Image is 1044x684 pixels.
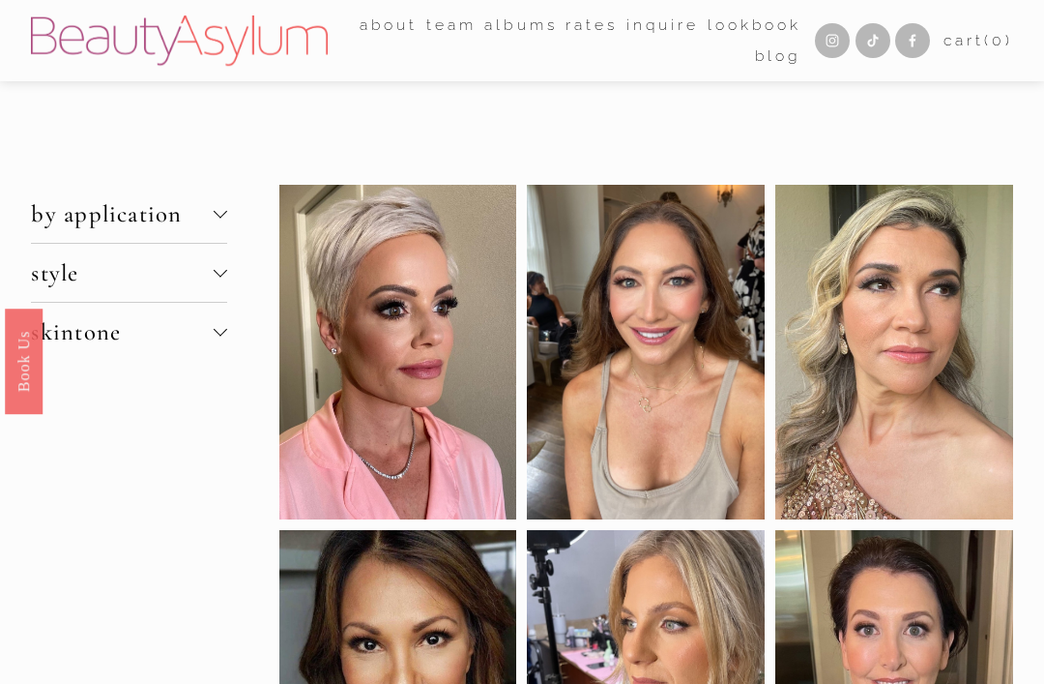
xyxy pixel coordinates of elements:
a: folder dropdown [426,11,477,41]
a: Lookbook [708,11,801,41]
a: TikTok [855,23,890,58]
span: team [426,12,477,39]
a: Blog [755,41,802,71]
a: Inquire [626,11,699,41]
button: by application [31,185,227,243]
a: Cart(0) [943,27,1013,54]
span: 0 [992,31,1005,49]
span: ( ) [984,31,1013,49]
a: Instagram [815,23,850,58]
a: folder dropdown [360,11,419,41]
span: skintone [31,317,214,346]
span: style [31,258,214,287]
img: Beauty Asylum | Bridal Hair &amp; Makeup Charlotte &amp; Atlanta [31,15,328,66]
a: Facebook [895,23,930,58]
span: by application [31,199,214,228]
span: about [360,12,419,39]
a: Rates [565,11,618,41]
button: skintone [31,303,227,361]
button: style [31,244,227,302]
a: albums [484,11,558,41]
a: Book Us [5,308,43,413]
